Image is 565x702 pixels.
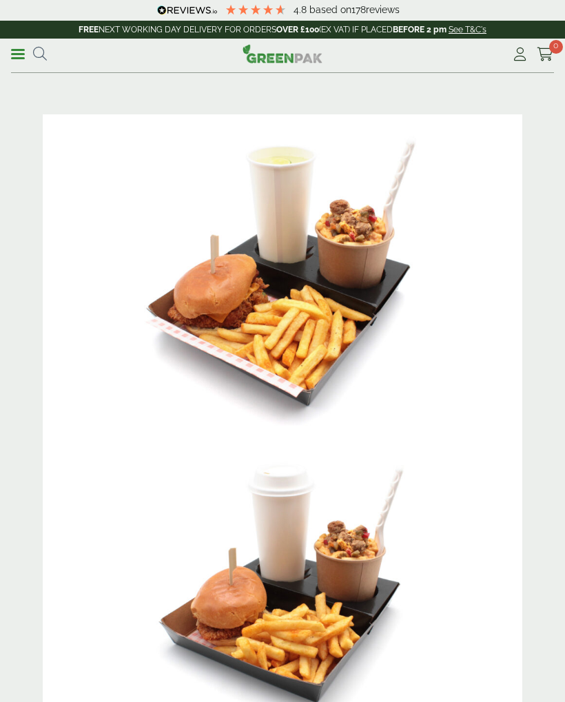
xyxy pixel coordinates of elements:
[157,6,217,15] img: REVIEWS.io
[243,44,322,63] img: GreenPak Supplies
[43,114,522,434] img: 5430083A Dual Purpose Festival Meal Tray With Food Contents
[393,25,446,34] strong: BEFORE 2 pm
[294,4,309,15] span: 4.8
[276,25,319,34] strong: OVER £100
[537,44,554,65] a: 0
[549,40,563,54] span: 0
[366,4,400,15] span: reviews
[351,4,366,15] span: 178
[225,3,287,16] div: 4.78 Stars
[449,25,486,34] a: See T&C's
[79,25,99,34] strong: FREE
[511,48,528,61] i: My Account
[309,4,351,15] span: Based on
[537,48,554,61] i: Cart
